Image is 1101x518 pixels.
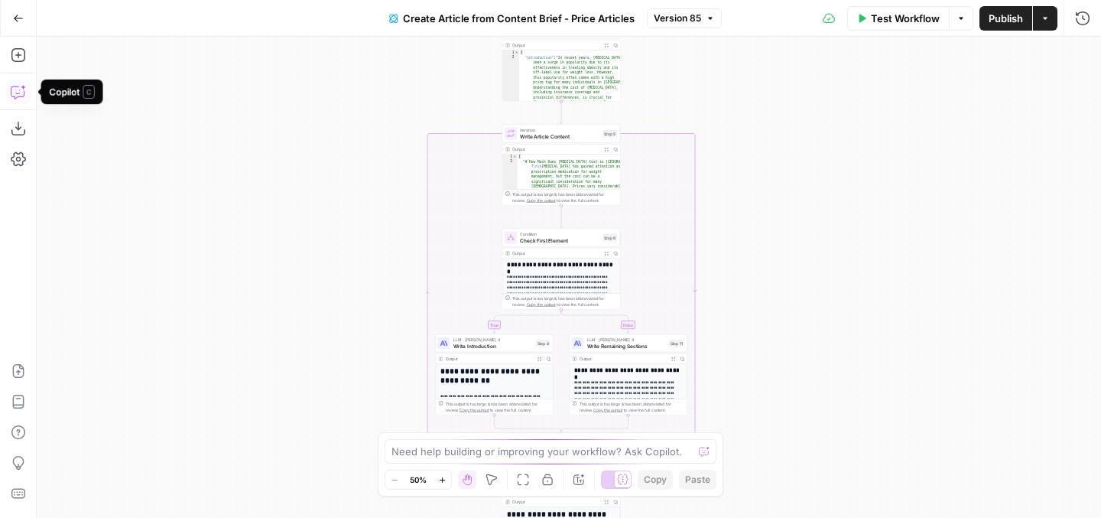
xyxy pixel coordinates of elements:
div: This output is too large & has been abbreviated for review. to view the full content. [580,401,684,413]
div: LoopIterationWrite Article ContentStep 5Output[ "# How Much Does [MEDICAL_DATA] Cost in [GEOGRAPH... [502,125,621,206]
span: Copy the output [593,408,622,412]
g: Edge from step_5 to step_6 [560,206,563,228]
g: Edge from step_6 to step_8 [493,310,561,334]
div: Step 8 [536,340,550,347]
div: Output [446,356,533,362]
div: This output is too large & has been abbreviated for review. to view the full content. [512,191,617,204]
button: Paste [679,470,716,490]
button: Publish [979,6,1032,31]
button: Test Workflow [847,6,949,31]
span: Write Article Content [520,132,599,140]
span: Version 85 [654,11,701,25]
g: Edge from step_11 to step_6-conditional-end [561,415,628,433]
g: Edge from step_6 to step_11 [561,310,629,334]
span: LLM · [PERSON_NAME] 4 [453,337,533,343]
span: C [83,85,94,99]
g: Edge from step_8 to step_6-conditional-end [495,415,562,433]
div: This output is too large & has been abbreviated for review. to view the full content. [512,295,617,308]
div: Output [512,499,599,505]
div: 2 [502,55,519,105]
div: 1 [502,50,519,56]
span: 50% [410,474,427,486]
div: Copilot [49,85,94,99]
span: Toggle code folding, rows 1 through 33 [515,50,519,56]
span: Toggle code folding, rows 1 through 3 [513,155,518,160]
div: Output [512,250,599,256]
div: Output [512,42,599,48]
span: Condition [520,231,599,237]
span: Publish [989,11,1023,26]
div: This output is too large & has been abbreviated for review. to view the full content. [446,401,550,413]
span: Copy [644,473,667,487]
span: Check First Element [520,236,599,244]
span: Paste [685,473,710,487]
div: Output{ "introduction":"In recent years, [MEDICAL_DATA] has seen a surge in popularity due to its... [502,21,621,102]
span: Write Remaining Sections [587,342,666,350]
div: Output [580,356,667,362]
span: LLM · [PERSON_NAME] 4 [587,337,666,343]
div: Output [512,146,599,152]
span: Copy the output [527,198,556,203]
g: Edge from step_1 to step_5 [560,102,563,124]
div: Step 5 [602,130,617,137]
span: Iteration [520,127,599,133]
div: 1 [502,155,518,160]
div: 2 [502,159,518,453]
div: Step 6 [602,234,617,241]
span: Copy the output [460,408,489,412]
span: Copy the output [527,302,556,307]
button: Create Article from Content Brief - Price Articles [380,6,644,31]
span: Write Introduction [453,342,533,350]
button: Copy [638,470,673,490]
span: Create Article from Content Brief - Price Articles [403,11,635,26]
div: Step 11 [669,340,684,347]
span: Test Workflow [871,11,940,26]
button: Version 85 [647,8,722,28]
